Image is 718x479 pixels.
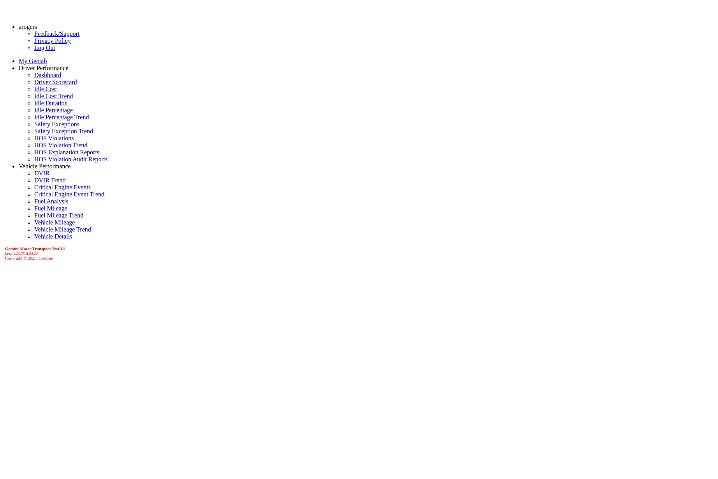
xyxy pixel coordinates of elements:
[34,149,99,156] a: HOS Explanation Reports
[34,177,65,184] a: DVIR Trend
[34,170,49,177] a: DVIR
[34,142,88,148] a: HOS Violation Trend
[34,121,79,127] a: Safety Exceptions
[34,128,93,134] a: Safety Exception Trend
[5,251,38,256] i: beta v.2025.6.2340
[34,107,73,113] a: Idle Percentage
[34,135,74,141] a: HOS Violations
[34,30,79,37] a: Feedback/Support
[34,219,75,226] a: Vehicle Mileage
[34,79,77,85] a: Driver Scorecard
[34,198,69,205] a: Fuel Analysis
[34,212,83,219] a: Fuel Mileage Trend
[34,226,91,233] a: Vehicle Mileage Trend
[34,114,89,120] a: Idle Percentage Trend
[34,205,67,212] a: Fuel Mileage
[34,86,57,92] a: Idle Cost
[19,163,71,170] a: Vehicle Performance
[34,100,68,106] a: Idle Duration
[34,72,61,78] a: Dashboard
[34,93,73,99] a: Idle Cost Trend
[34,37,71,44] a: Privacy Policy
[5,246,715,260] div: Copyright © 2025, Gridline
[19,23,37,30] a: arogers
[34,156,108,163] a: HOS Violation Audit Reports
[19,65,69,71] a: Driver Performance
[34,233,72,240] a: Vehicle Details
[34,191,104,198] a: Critical Engine Event Trend
[34,184,91,191] a: Critical Engine Events
[34,44,55,51] a: Log Out
[5,246,65,251] b: Gemini Motor Transport TestAll
[19,58,47,64] a: My Geotab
